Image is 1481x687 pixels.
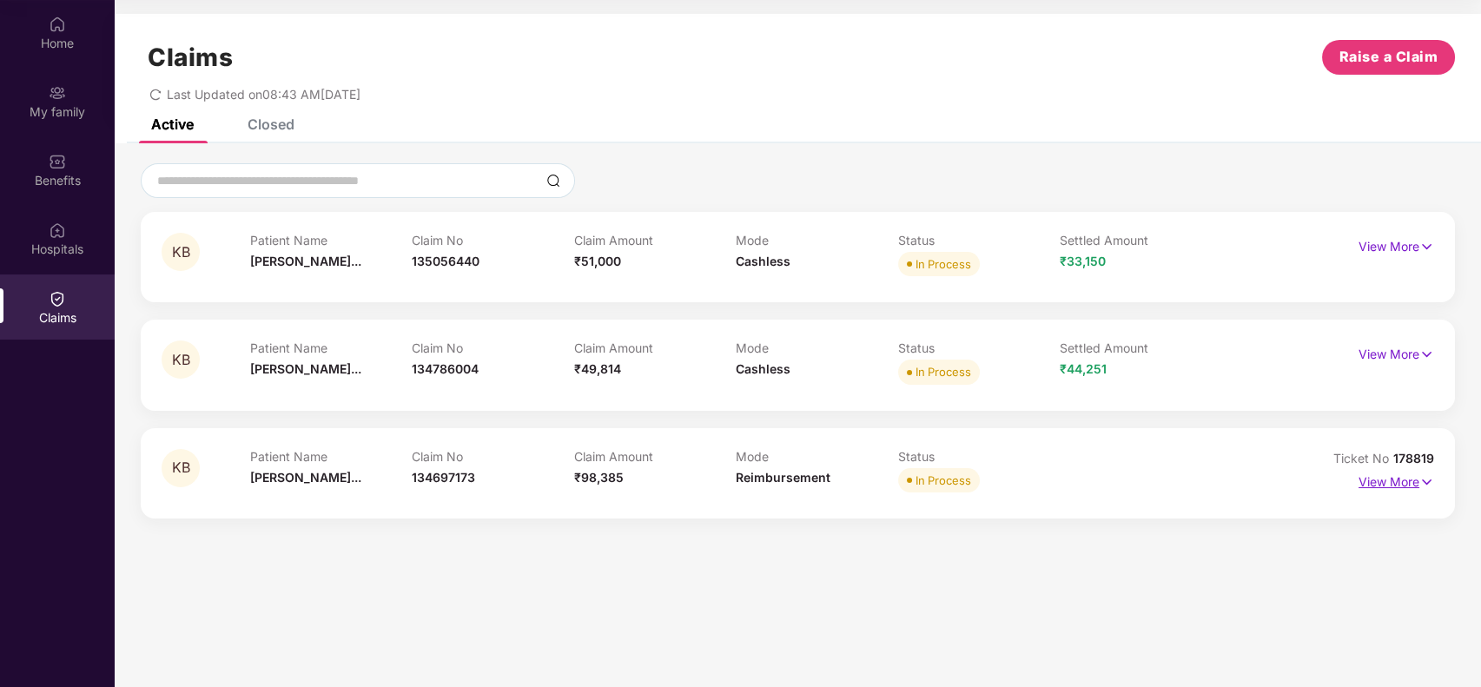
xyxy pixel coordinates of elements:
[1060,361,1107,376] span: ₹44,251
[248,116,294,133] div: Closed
[1359,340,1434,364] p: View More
[49,84,66,102] img: svg+xml;base64,PHN2ZyB3aWR0aD0iMjAiIGhlaWdodD0iMjAiIHZpZXdCb3g9IjAgMCAyMCAyMCIgZmlsbD0ibm9uZSIgeG...
[736,470,830,485] span: Reimbursement
[412,449,574,464] p: Claim No
[49,290,66,307] img: svg+xml;base64,PHN2ZyBpZD0iQ2xhaW0iIHhtbG5zPSJodHRwOi8vd3d3LnczLm9yZy8yMDAwL3N2ZyIgd2lkdGg9IjIwIi...
[916,472,971,489] div: In Process
[412,254,479,268] span: 135056440
[172,353,190,367] span: KB
[1339,46,1438,68] span: Raise a Claim
[736,449,898,464] p: Mode
[412,361,479,376] span: 134786004
[574,233,737,248] p: Claim Amount
[916,255,971,273] div: In Process
[1060,340,1222,355] p: Settled Amount
[1359,468,1434,492] p: View More
[898,449,1061,464] p: Status
[49,221,66,239] img: svg+xml;base64,PHN2ZyBpZD0iSG9zcGl0YWxzIiB4bWxucz0iaHR0cDovL3d3dy53My5vcmcvMjAwMC9zdmciIHdpZHRoPS...
[1419,345,1434,364] img: svg+xml;base64,PHN2ZyB4bWxucz0iaHR0cDovL3d3dy53My5vcmcvMjAwMC9zdmciIHdpZHRoPSIxNyIgaGVpZ2h0PSIxNy...
[736,254,790,268] span: Cashless
[916,363,971,380] div: In Process
[574,254,621,268] span: ₹51,000
[250,470,361,485] span: [PERSON_NAME]...
[1393,451,1434,466] span: 178819
[172,460,190,475] span: KB
[148,43,233,72] h1: Claims
[898,340,1061,355] p: Status
[898,233,1061,248] p: Status
[49,153,66,170] img: svg+xml;base64,PHN2ZyBpZD0iQmVuZWZpdHMiIHhtbG5zPSJodHRwOi8vd3d3LnczLm9yZy8yMDAwL3N2ZyIgd2lkdGg9Ij...
[546,174,560,188] img: svg+xml;base64,PHN2ZyBpZD0iU2VhcmNoLTMyeDMyIiB4bWxucz0iaHR0cDovL3d3dy53My5vcmcvMjAwMC9zdmciIHdpZH...
[412,233,574,248] p: Claim No
[412,470,475,485] span: 134697173
[1359,233,1434,256] p: View More
[1060,254,1106,268] span: ₹33,150
[167,87,360,102] span: Last Updated on 08:43 AM[DATE]
[736,361,790,376] span: Cashless
[172,245,190,260] span: KB
[1322,40,1455,75] button: Raise a Claim
[149,87,162,102] span: redo
[151,116,194,133] div: Active
[574,361,621,376] span: ₹49,814
[1419,472,1434,492] img: svg+xml;base64,PHN2ZyB4bWxucz0iaHR0cDovL3d3dy53My5vcmcvMjAwMC9zdmciIHdpZHRoPSIxNyIgaGVpZ2h0PSIxNy...
[574,449,737,464] p: Claim Amount
[250,361,361,376] span: [PERSON_NAME]...
[574,470,624,485] span: ₹98,385
[1060,233,1222,248] p: Settled Amount
[736,233,898,248] p: Mode
[250,233,413,248] p: Patient Name
[736,340,898,355] p: Mode
[250,449,413,464] p: Patient Name
[1333,451,1393,466] span: Ticket No
[1419,237,1434,256] img: svg+xml;base64,PHN2ZyB4bWxucz0iaHR0cDovL3d3dy53My5vcmcvMjAwMC9zdmciIHdpZHRoPSIxNyIgaGVpZ2h0PSIxNy...
[250,254,361,268] span: [PERSON_NAME]...
[574,340,737,355] p: Claim Amount
[49,16,66,33] img: svg+xml;base64,PHN2ZyBpZD0iSG9tZSIgeG1sbnM9Imh0dHA6Ly93d3cudzMub3JnLzIwMDAvc3ZnIiB3aWR0aD0iMjAiIG...
[412,340,574,355] p: Claim No
[250,340,413,355] p: Patient Name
